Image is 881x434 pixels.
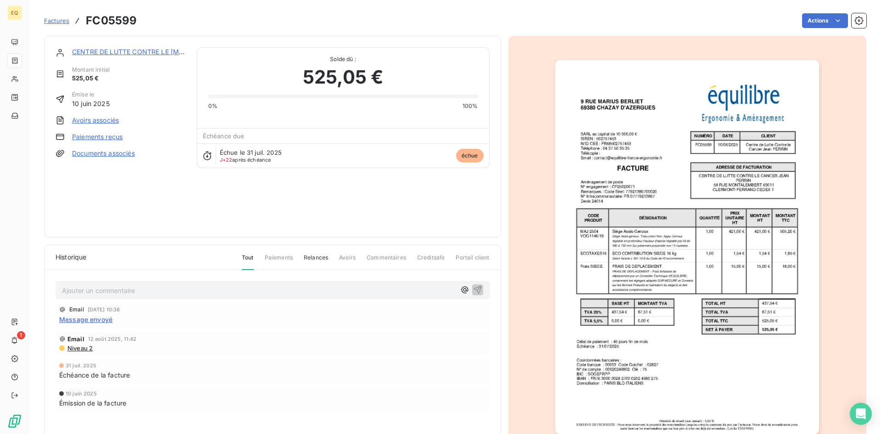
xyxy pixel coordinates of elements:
h3: FC05599 [86,12,137,29]
a: Documents associés [72,149,135,158]
a: CENTRE DE LUTTE CONTRE LE [MEDICAL_DATA] JEAN [72,48,244,56]
span: Email [67,335,84,343]
span: Tout [242,254,254,270]
span: Relances [304,254,328,269]
div: EQ [7,6,22,20]
img: Logo LeanPay [7,414,22,428]
span: 10 juin 2025 [66,391,97,396]
span: J+22 [220,157,233,163]
img: invoice_thumbnail [555,60,819,434]
span: Email [69,307,84,312]
span: 12 août 2025, 11:42 [88,336,137,342]
span: 0% [208,102,217,110]
span: 10 juin 2025 [72,99,110,108]
span: Montant initial [72,66,110,74]
span: Avoirs [339,254,356,269]
span: Message envoyé [59,315,112,324]
a: Factures [44,16,69,25]
span: Portail client [456,254,489,269]
span: Commentaires [367,254,406,269]
span: Solde dû : [208,55,478,63]
span: Creditsafe [417,254,445,269]
span: Niveau 2 [67,344,93,352]
a: Paiements reçus [72,132,123,141]
span: 1 [17,331,25,339]
span: [DATE] 10:38 [88,307,120,312]
span: 525,05 € [72,74,110,83]
div: Open Intercom Messenger [850,403,872,425]
span: Factures [44,17,69,24]
span: Émise le [72,90,110,99]
span: 31 juil. 2025 [66,363,96,368]
span: Échéance de la facture [59,370,130,380]
span: après échéance [220,157,271,163]
span: Échue le 31 juil. 2025 [220,149,282,156]
span: échue [456,149,484,163]
span: Échéance due [203,132,245,140]
span: Paiements [265,254,293,269]
span: Émission de la facture [59,398,126,408]
span: Historique [56,253,87,262]
span: 100% [463,102,478,110]
button: Actions [802,13,848,28]
a: Avoirs associés [72,116,119,125]
span: 525,05 € [303,63,383,91]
